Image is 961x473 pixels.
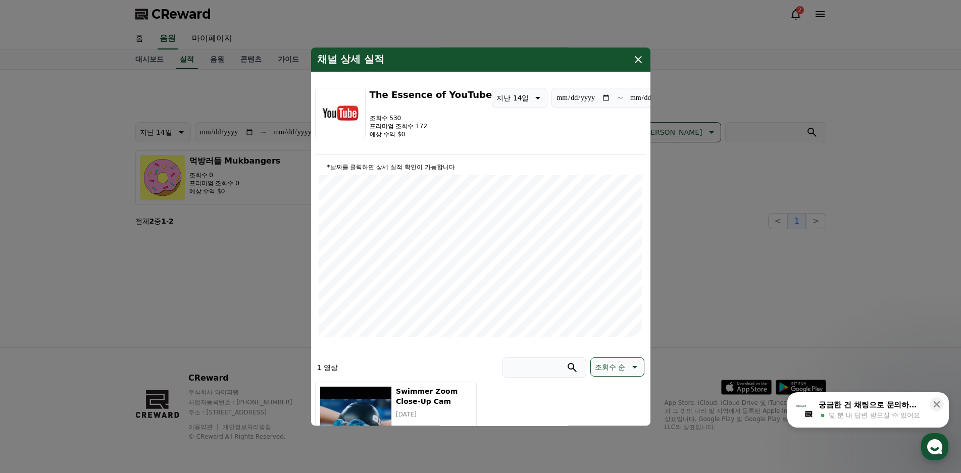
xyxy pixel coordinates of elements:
[156,335,168,343] span: 설정
[595,360,625,374] p: 조회수 순
[317,362,338,373] p: 1 영상
[317,54,385,66] h4: 채널 상세 실적
[617,92,623,104] p: ~
[92,336,105,344] span: 대화
[315,88,366,138] img: The Essence of YouTube
[32,335,38,343] span: 홈
[590,357,644,377] button: 조회수 순
[311,47,650,426] div: modal
[492,88,547,108] button: 지난 14일
[370,122,492,130] p: 프리미엄 조회수 172
[396,410,472,418] p: [DATE]
[370,130,492,138] p: 예상 수익 $0
[496,91,529,105] p: 지난 14일
[67,320,130,345] a: 대화
[319,163,642,171] p: *날짜를 클릭하면 상세 실적 확인이 가능합니다
[396,386,472,406] h5: Swimmer Zoom Close-Up Cam
[370,88,492,102] h3: The Essence of YouTube
[3,320,67,345] a: 홈
[130,320,194,345] a: 설정
[370,114,492,122] p: 조회수 530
